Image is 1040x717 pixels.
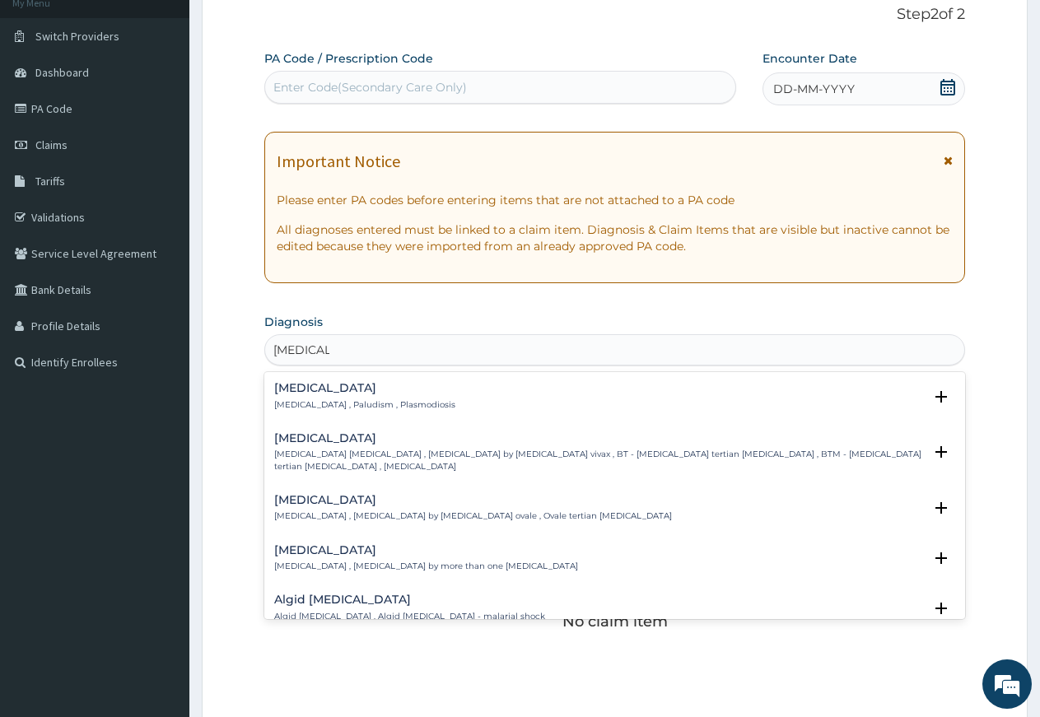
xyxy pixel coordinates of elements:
p: [MEDICAL_DATA] , [MEDICAL_DATA] by [MEDICAL_DATA] ovale , Ovale tertian [MEDICAL_DATA] [274,510,672,522]
textarea: Type your message and hit 'Enter' [8,449,314,507]
i: open select status [931,598,951,618]
span: DD-MM-YYYY [773,81,855,97]
p: All diagnoses entered must be linked to a claim item. Diagnosis & Claim Items that are visible bu... [277,221,953,254]
h4: Algid [MEDICAL_DATA] [274,594,545,606]
i: open select status [931,498,951,518]
label: Encounter Date [763,50,857,67]
i: open select status [931,548,951,568]
h4: [MEDICAL_DATA] [274,382,455,394]
label: Diagnosis [264,314,323,330]
p: [MEDICAL_DATA] , Paludism , Plasmodiosis [274,399,455,411]
p: [MEDICAL_DATA] [MEDICAL_DATA] , [MEDICAL_DATA] by [MEDICAL_DATA] vivax , BT - [MEDICAL_DATA] tert... [274,449,923,473]
img: d_794563401_company_1708531726252_794563401 [30,82,67,123]
p: No claim item [562,613,668,630]
h4: [MEDICAL_DATA] [274,494,672,506]
div: Minimize live chat window [270,8,310,48]
span: We're online! [96,207,227,374]
span: Claims [35,137,68,152]
h4: [MEDICAL_DATA] [274,432,923,445]
div: Chat with us now [86,92,277,114]
p: Please enter PA codes before entering items that are not attached to a PA code [277,192,953,208]
p: Algid [MEDICAL_DATA] , Algid [MEDICAL_DATA] - malarial shock [274,611,545,622]
h4: [MEDICAL_DATA] [274,544,578,556]
span: Switch Providers [35,29,119,44]
p: Step 2 of 2 [264,6,965,24]
i: open select status [931,387,951,407]
label: PA Code / Prescription Code [264,50,433,67]
h1: Important Notice [277,152,400,170]
span: Dashboard [35,65,89,80]
p: [MEDICAL_DATA] , [MEDICAL_DATA] by more than one [MEDICAL_DATA] [274,561,578,572]
div: Enter Code(Secondary Care Only) [273,79,467,95]
span: Tariffs [35,174,65,189]
i: open select status [931,442,951,462]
